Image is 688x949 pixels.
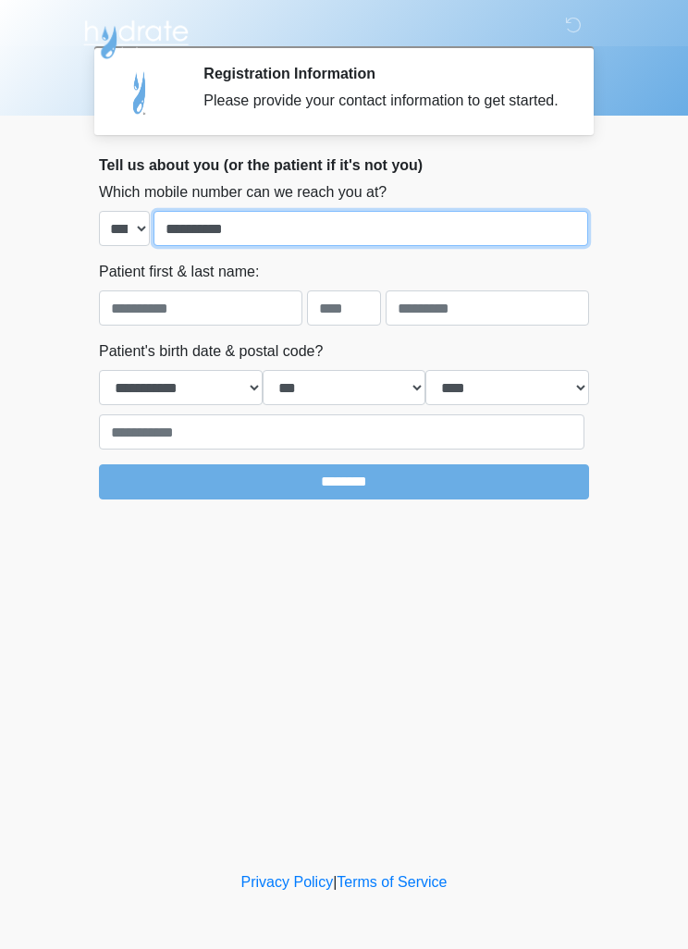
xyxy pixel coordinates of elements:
[333,874,337,890] a: |
[113,65,168,120] img: Agent Avatar
[99,156,589,174] h2: Tell us about you (or the patient if it's not you)
[241,874,334,890] a: Privacy Policy
[80,14,191,60] img: Hydrate IV Bar - Scottsdale Logo
[99,340,323,363] label: Patient's birth date & postal code?
[99,261,259,283] label: Patient first & last name:
[337,874,447,890] a: Terms of Service
[203,90,561,112] div: Please provide your contact information to get started.
[99,181,387,203] label: Which mobile number can we reach you at?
